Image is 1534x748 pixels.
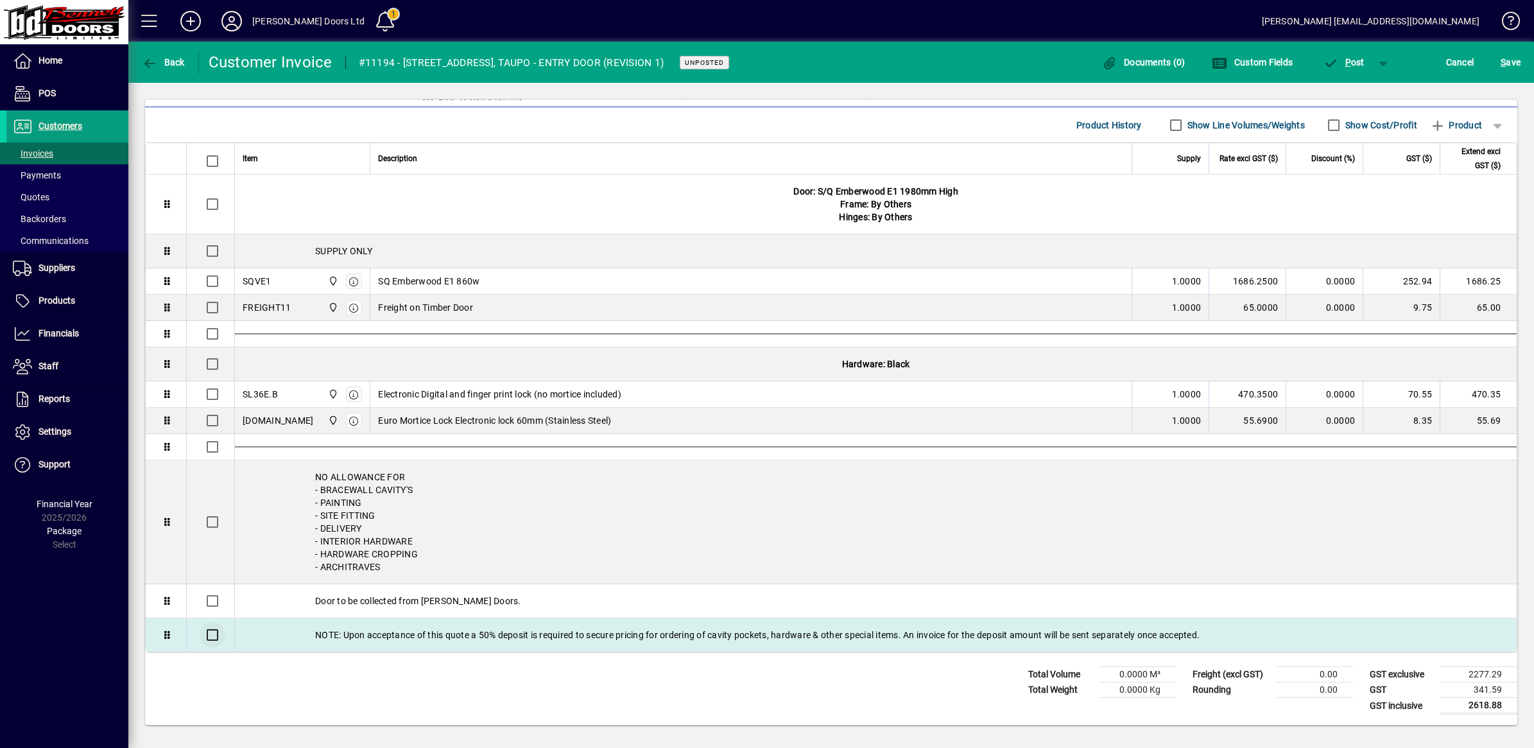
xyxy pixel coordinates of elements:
[1443,51,1478,74] button: Cancel
[378,275,479,288] span: SQ Emberwood E1 860w
[1076,115,1142,135] span: Product History
[128,51,199,74] app-page-header-button: Back
[13,170,61,180] span: Payments
[243,275,271,288] div: SQVE1
[1022,667,1099,683] td: Total Volume
[1440,268,1517,295] td: 1686.25
[1440,408,1517,434] td: 55.69
[378,414,611,427] span: Euro Mortice Lock Electronic lock 60mm (Stainless Steel)
[1286,295,1363,321] td: 0.0000
[1286,381,1363,408] td: 0.0000
[235,618,1517,652] div: NOTE: Upon acceptance of this quote a 50% deposit is required to secure pricing for ordering of c...
[1440,698,1517,714] td: 2618.88
[378,152,417,166] span: Description
[1363,408,1440,434] td: 8.35
[13,192,49,202] span: Quotes
[39,394,70,404] span: Reports
[1363,683,1440,698] td: GST
[1497,51,1524,74] button: Save
[1286,268,1363,295] td: 0.0000
[39,121,82,131] span: Customers
[1102,57,1185,67] span: Documents (0)
[6,45,128,77] a: Home
[1276,683,1353,698] td: 0.00
[39,263,75,273] span: Suppliers
[243,388,278,401] div: SL36E.B
[243,301,291,314] div: FREIGHT11
[1501,57,1506,67] span: S
[13,148,53,159] span: Invoices
[39,459,71,469] span: Support
[252,11,365,31] div: [PERSON_NAME] Doors Ltd
[378,388,621,401] span: Electronic Digital and finger print lock (no mortice included)
[211,10,252,33] button: Profile
[1217,301,1278,314] div: 65.0000
[243,414,313,427] div: [DOMAIN_NAME]
[6,416,128,448] a: Settings
[1430,115,1482,135] span: Product
[47,526,82,536] span: Package
[142,57,185,67] span: Back
[685,58,724,67] span: Unposted
[1172,301,1202,314] span: 1.0000
[1363,698,1440,714] td: GST inclusive
[170,10,211,33] button: Add
[1316,51,1371,74] button: Post
[235,460,1517,584] div: NO ALLOWANCE FOR - BRACEWALL CAVITY'S - PAINTING - SITE FITTING - DELIVERY - INTERIOR HARDWARE - ...
[1363,268,1440,295] td: 252.94
[39,361,58,371] span: Staff
[139,51,188,74] button: Back
[1440,295,1517,321] td: 65.00
[1186,667,1276,683] td: Freight (excl GST)
[1311,152,1355,166] span: Discount (%)
[1446,52,1474,73] span: Cancel
[6,252,128,284] a: Suppliers
[1185,119,1305,132] label: Show Line Volumes/Weights
[1217,275,1278,288] div: 1686.2500
[6,164,128,186] a: Payments
[1440,667,1517,683] td: 2277.29
[1219,152,1278,166] span: Rate excl GST ($)
[359,53,664,73] div: #11194 - [STREET_ADDRESS], TAUPO - ENTRY DOOR (REVISION 1)
[6,230,128,252] a: Communications
[6,78,128,110] a: POS
[325,300,340,315] span: Bennett Doors Ltd
[235,175,1517,234] div: Door: S/Q Emberwood E1 1980mm High Frame: By Others Hinges: By Others
[1217,414,1278,427] div: 55.6900
[325,387,340,401] span: Bennett Doors Ltd
[1071,114,1147,137] button: Product History
[13,236,89,246] span: Communications
[1343,119,1417,132] label: Show Cost/Profit
[39,426,71,437] span: Settings
[6,318,128,350] a: Financials
[1286,408,1363,434] td: 0.0000
[6,383,128,415] a: Reports
[1492,3,1518,44] a: Knowledge Base
[235,347,1517,381] div: Hardware: Black
[1099,683,1176,698] td: 0.0000 Kg
[37,499,92,509] span: Financial Year
[1099,667,1176,683] td: 0.0000 M³
[209,52,332,73] div: Customer Invoice
[1172,414,1202,427] span: 1.0000
[1406,152,1432,166] span: GST ($)
[1363,295,1440,321] td: 9.75
[1424,114,1488,137] button: Product
[1501,52,1521,73] span: ave
[235,584,1517,618] div: Door to be collected from [PERSON_NAME] Doors.
[1262,11,1479,31] div: [PERSON_NAME] [EMAIL_ADDRESS][DOMAIN_NAME]
[325,274,340,288] span: Bennett Doors Ltd
[1099,51,1189,74] button: Documents (0)
[235,234,1517,268] div: SUPPLY ONLY
[6,449,128,481] a: Support
[13,214,66,224] span: Backorders
[39,88,56,98] span: POS
[6,285,128,317] a: Products
[39,295,75,306] span: Products
[6,186,128,208] a: Quotes
[1440,381,1517,408] td: 470.35
[1363,667,1440,683] td: GST exclusive
[1022,683,1099,698] td: Total Weight
[6,351,128,383] a: Staff
[1172,275,1202,288] span: 1.0000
